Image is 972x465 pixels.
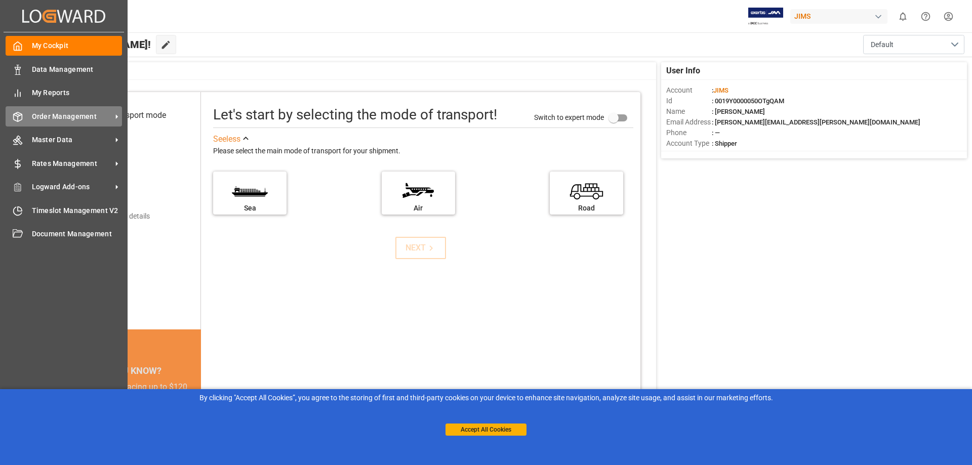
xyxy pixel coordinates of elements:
span: Rates Management [32,158,112,169]
div: Air [387,203,450,214]
button: next slide / item [187,381,201,454]
span: : 0019Y0000050OTgQAM [712,97,784,105]
span: Account [666,85,712,96]
button: Help Center [914,5,937,28]
span: : [PERSON_NAME] [712,108,765,115]
span: JIMS [713,87,728,94]
div: Let's start by selecting the mode of transport! [213,104,497,125]
button: show 0 new notifications [892,5,914,28]
a: Timeslot Management V2 [6,200,122,220]
span: My Cockpit [32,40,123,51]
a: My Cockpit [6,36,122,56]
span: Account Type [666,138,712,149]
span: : [712,87,728,94]
span: Logward Add-ons [32,182,112,192]
span: Switch to expert mode [534,113,604,121]
div: JIMS [790,9,887,24]
div: NEXT [406,242,436,254]
span: Id [666,96,712,106]
span: My Reports [32,88,123,98]
span: Default [871,39,894,50]
a: Data Management [6,59,122,79]
button: JIMS [790,7,892,26]
div: See less [213,133,240,145]
div: DID YOU KNOW? [55,360,201,381]
span: Data Management [32,64,123,75]
div: Sea [218,203,281,214]
span: Timeslot Management V2 [32,205,123,216]
button: open menu [863,35,964,54]
span: Name [666,106,712,117]
button: NEXT [395,237,446,259]
span: : — [712,129,720,137]
span: User Info [666,65,700,77]
span: Master Data [32,135,112,145]
div: Road [555,203,618,214]
span: Order Management [32,111,112,122]
span: : Shipper [712,140,737,147]
span: Document Management [32,229,123,239]
span: Email Address [666,117,712,128]
span: Hello [PERSON_NAME]! [42,35,151,54]
div: Companies are facing up to $120 billion in costs from environmental risks in their supply chains ... [67,381,189,442]
span: Phone [666,128,712,138]
div: By clicking "Accept All Cookies”, you agree to the storing of first and third-party cookies on yo... [7,393,965,403]
span: : [PERSON_NAME][EMAIL_ADDRESS][PERSON_NAME][DOMAIN_NAME] [712,118,920,126]
img: Exertis%20JAM%20-%20Email%20Logo.jpg_1722504956.jpg [748,8,783,25]
button: Accept All Cookies [445,424,526,436]
div: Please select the main mode of transport for your shipment. [213,145,633,157]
